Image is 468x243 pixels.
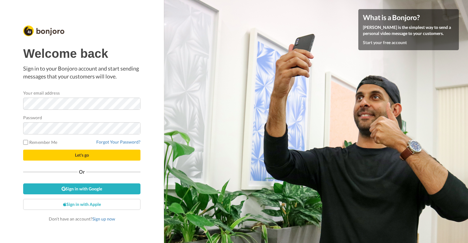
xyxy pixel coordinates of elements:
[96,139,140,144] a: Forgot Your Password?
[23,150,140,161] button: Let's go
[23,114,42,121] label: Password
[23,140,28,145] input: Remember Me
[23,65,140,80] p: Sign in to your Bonjoro account and start sending messages that your customers will love.
[23,90,59,96] label: Your email address
[363,24,454,36] p: [PERSON_NAME] is the simplest way to send a personal video message to your customers.
[23,139,57,145] label: Remember Me
[78,170,86,174] span: Or
[23,199,140,210] a: Sign in with Apple
[75,152,89,158] span: Let's go
[23,47,140,60] h1: Welcome back
[363,40,407,45] a: Start your free account
[49,216,115,221] span: Don’t have an account?
[92,216,115,221] a: Sign up now
[23,183,140,194] a: Sign in with Google
[363,14,454,21] h4: What is a Bonjoro?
